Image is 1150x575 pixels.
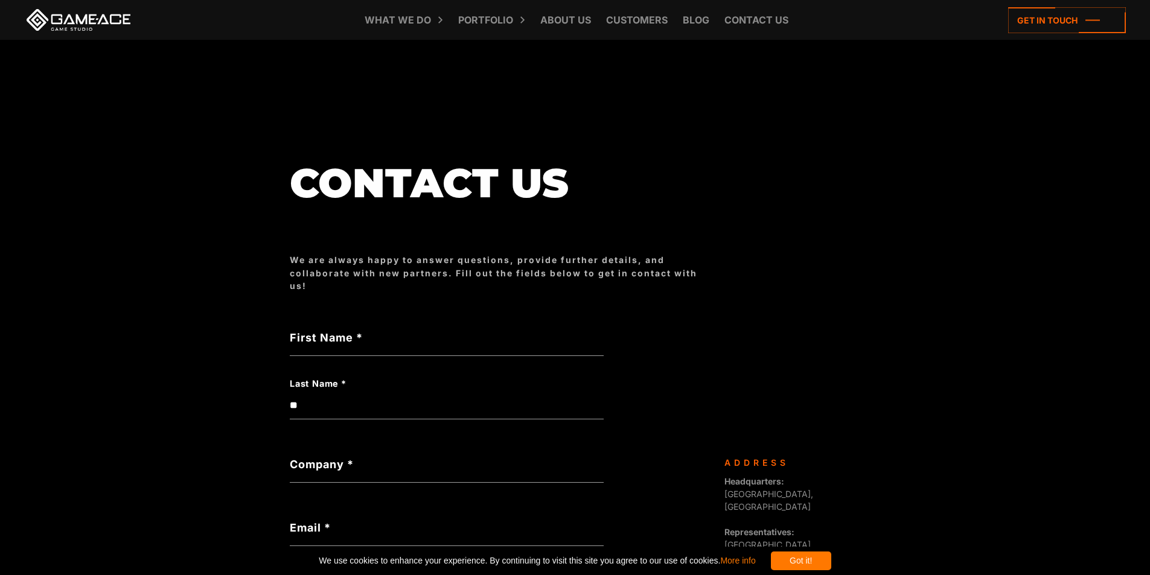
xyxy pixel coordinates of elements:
span: [GEOGRAPHIC_DATA], [GEOGRAPHIC_DATA] [724,476,813,512]
strong: Headquarters: [724,476,784,486]
div: Got it! [771,551,831,570]
h1: Contact us [290,161,712,205]
a: Get in touch [1008,7,1126,33]
div: We are always happy to answer questions, provide further details, and collaborate with new partne... [290,253,712,292]
label: Last Name * [290,377,541,390]
label: Email * [290,519,604,536]
label: Company * [290,456,604,472]
a: More info [720,556,755,565]
strong: Representatives: [724,527,794,537]
span: We use cookies to enhance your experience. By continuing to visit this site you agree to our use ... [319,551,755,570]
div: Address [724,456,851,469]
label: First Name * [290,329,604,346]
